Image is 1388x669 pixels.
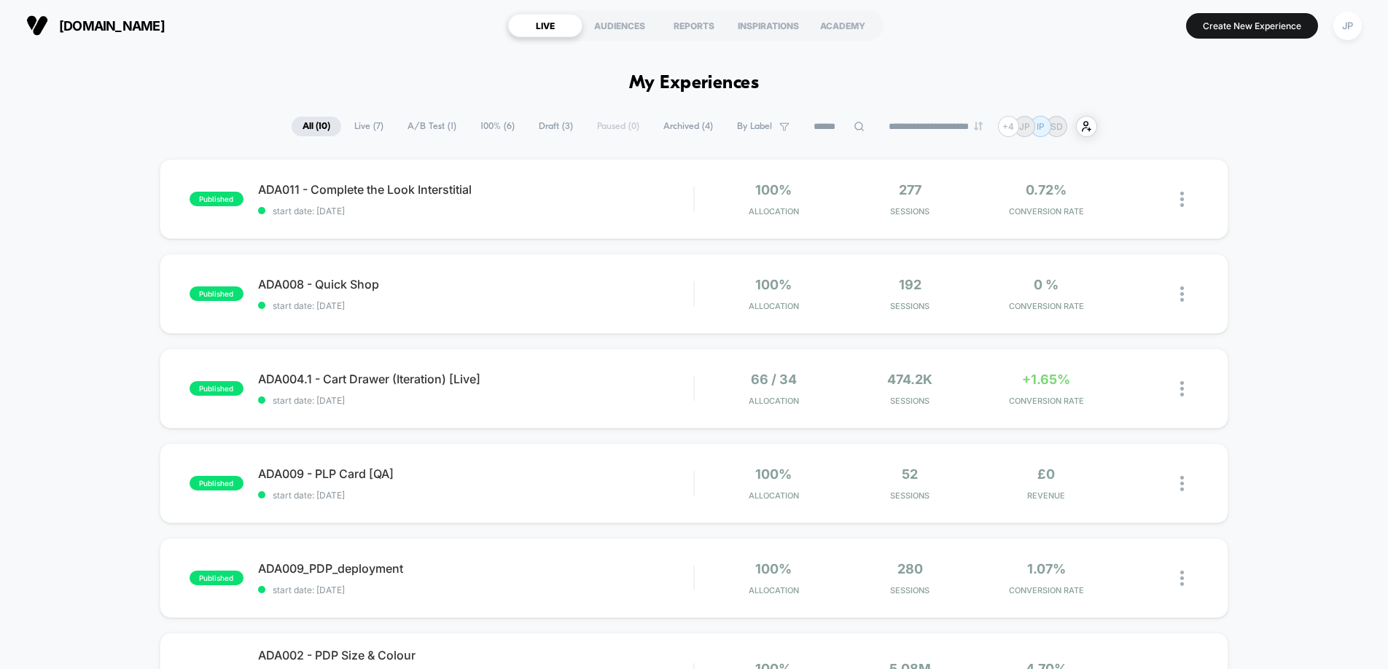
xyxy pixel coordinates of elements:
[1037,466,1055,482] span: £0
[982,206,1111,216] span: CONVERSION RATE
[1329,11,1366,41] button: JP
[749,301,799,311] span: Allocation
[258,561,693,576] span: ADA009_PDP_deployment
[1034,277,1058,292] span: 0 %
[749,206,799,216] span: Allocation
[258,584,693,595] span: start date: [DATE]
[59,18,165,34] span: [DOMAIN_NAME]
[749,490,799,501] span: Allocation
[902,466,918,482] span: 52
[26,15,48,36] img: Visually logo
[190,381,243,396] span: published
[1050,121,1063,132] p: SD
[1180,286,1184,302] img: close
[258,395,693,406] span: start date: [DATE]
[899,182,921,197] span: 277
[582,14,657,37] div: AUDIENCES
[846,206,975,216] span: Sessions
[731,14,806,37] div: INSPIRATIONS
[469,117,526,136] span: 100% ( 6 )
[258,300,693,311] span: start date: [DATE]
[755,277,792,292] span: 100%
[1180,192,1184,207] img: close
[258,648,693,662] span: ADA002 - PDP Size & Colour
[846,396,975,406] span: Sessions
[190,286,243,301] span: published
[899,277,921,292] span: 192
[190,476,243,490] span: published
[528,117,584,136] span: Draft ( 3 )
[258,182,693,197] span: ADA011 - Complete the Look Interstitial
[897,561,923,576] span: 280
[190,571,243,585] span: published
[397,117,467,136] span: A/B Test ( 1 )
[982,396,1111,406] span: CONVERSION RATE
[982,301,1111,311] span: CONVERSION RATE
[737,121,772,132] span: By Label
[258,206,693,216] span: start date: [DATE]
[1027,561,1066,576] span: 1.07%
[657,14,731,37] div: REPORTS
[749,585,799,595] span: Allocation
[806,14,880,37] div: ACADEMY
[652,117,724,136] span: Archived ( 4 )
[22,14,169,37] button: [DOMAIN_NAME]
[508,14,582,37] div: LIVE
[258,490,693,501] span: start date: [DATE]
[1333,12,1362,40] div: JP
[258,372,693,386] span: ADA004.1 - Cart Drawer (Iteration) [Live]
[258,277,693,292] span: ADA008 - Quick Shop
[751,372,797,387] span: 66 / 34
[755,466,792,482] span: 100%
[846,585,975,595] span: Sessions
[190,192,243,206] span: published
[846,301,975,311] span: Sessions
[258,466,693,481] span: ADA009 - PLP Card [QA]
[749,396,799,406] span: Allocation
[1180,381,1184,396] img: close
[998,116,1019,137] div: + 4
[974,122,983,130] img: end
[1019,121,1030,132] p: JP
[292,117,341,136] span: All ( 10 )
[1180,571,1184,586] img: close
[1180,476,1184,491] img: close
[343,117,394,136] span: Live ( 7 )
[982,585,1111,595] span: CONVERSION RATE
[1026,182,1067,197] span: 0.72%
[887,372,932,387] span: 474.2k
[1037,121,1045,132] p: IP
[755,561,792,576] span: 100%
[982,490,1111,501] span: REVENUE
[755,182,792,197] span: 100%
[1186,13,1318,39] button: Create New Experience
[1022,372,1070,387] span: +1.65%
[629,73,760,94] h1: My Experiences
[846,490,975,501] span: Sessions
